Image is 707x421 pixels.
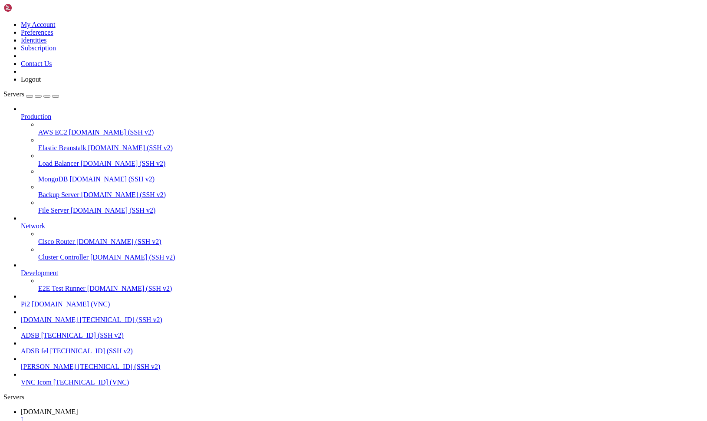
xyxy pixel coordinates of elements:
[38,191,79,198] span: Backup Server
[21,363,76,370] span: [PERSON_NAME]
[38,121,704,136] li: AWS EC2 [DOMAIN_NAME] (SSH v2)
[81,191,166,198] span: [DOMAIN_NAME] (SSH v2)
[32,300,110,308] span: [DOMAIN_NAME] (VNC)
[38,238,75,245] span: Cisco Router
[21,113,51,120] span: Production
[21,222,704,230] a: Network
[41,332,124,339] span: [TECHNICAL_ID] (SSH v2)
[21,324,704,339] li: ADSB [TECHNICAL_ID] (SSH v2)
[38,207,704,214] a: File Server [DOMAIN_NAME] (SSH v2)
[21,378,52,386] span: VNC Icom
[87,285,172,292] span: [DOMAIN_NAME] (SSH v2)
[21,332,704,339] a: ADSB [TECHNICAL_ID] (SSH v2)
[21,105,704,214] li: Production
[69,128,154,136] span: [DOMAIN_NAME] (SSH v2)
[38,152,704,168] li: Load Balancer [DOMAIN_NAME] (SSH v2)
[21,371,704,386] li: VNC Icom [TECHNICAL_ID] (VNC)
[21,355,704,371] li: [PERSON_NAME] [TECHNICAL_ID] (SSH v2)
[21,261,704,293] li: Development
[21,269,58,276] span: Development
[38,144,86,151] span: Elastic Beanstalk
[21,21,56,28] a: My Account
[21,293,704,308] li: Pi2 [DOMAIN_NAME] (VNC)
[38,168,704,183] li: MongoDB [DOMAIN_NAME] (SSH v2)
[38,238,704,246] a: Cisco Router [DOMAIN_NAME] (SSH v2)
[21,222,45,230] span: Network
[21,214,704,261] li: Network
[38,253,704,261] a: Cluster Controller [DOMAIN_NAME] (SSH v2)
[71,207,156,214] span: [DOMAIN_NAME] (SSH v2)
[3,90,59,98] a: Servers
[38,160,704,168] a: Load Balancer [DOMAIN_NAME] (SSH v2)
[21,300,704,308] a: Pi2 [DOMAIN_NAME] (VNC)
[21,378,704,386] a: VNC Icom [TECHNICAL_ID] (VNC)
[38,175,68,183] span: MongoDB
[21,44,56,52] a: Subscription
[21,363,704,371] a: [PERSON_NAME] [TECHNICAL_ID] (SSH v2)
[38,160,79,167] span: Load Balancer
[21,316,704,324] a: [DOMAIN_NAME] [TECHNICAL_ID] (SSH v2)
[38,144,704,152] a: Elastic Beanstalk [DOMAIN_NAME] (SSH v2)
[3,3,53,12] img: Shellngn
[38,183,704,199] li: Backup Server [DOMAIN_NAME] (SSH v2)
[21,113,704,121] a: Production
[50,347,133,355] span: [TECHNICAL_ID] (SSH v2)
[38,277,704,293] li: E2E Test Runner [DOMAIN_NAME] (SSH v2)
[21,76,41,83] a: Logout
[38,199,704,214] li: File Server [DOMAIN_NAME] (SSH v2)
[21,29,53,36] a: Preferences
[38,136,704,152] li: Elastic Beanstalk [DOMAIN_NAME] (SSH v2)
[21,316,78,323] span: [DOMAIN_NAME]
[88,144,173,151] span: [DOMAIN_NAME] (SSH v2)
[38,285,85,292] span: E2E Test Runner
[21,347,49,355] span: ADSB fel
[78,363,160,370] span: [TECHNICAL_ID] (SSH v2)
[90,253,175,261] span: [DOMAIN_NAME] (SSH v2)
[38,230,704,246] li: Cisco Router [DOMAIN_NAME] (SSH v2)
[21,332,39,339] span: ADSB
[38,207,69,214] span: File Server
[38,253,89,261] span: Cluster Controller
[81,160,166,167] span: [DOMAIN_NAME] (SSH v2)
[21,36,47,44] a: Identities
[38,128,704,136] a: AWS EC2 [DOMAIN_NAME] (SSH v2)
[38,246,704,261] li: Cluster Controller [DOMAIN_NAME] (SSH v2)
[38,128,67,136] span: AWS EC2
[21,308,704,324] li: [DOMAIN_NAME] [TECHNICAL_ID] (SSH v2)
[21,60,52,67] a: Contact Us
[53,378,129,386] span: [TECHNICAL_ID] (VNC)
[3,393,704,401] div: Servers
[76,238,161,245] span: [DOMAIN_NAME] (SSH v2)
[21,339,704,355] li: ADSB fel [TECHNICAL_ID] (SSH v2)
[3,90,24,98] span: Servers
[80,316,162,323] span: [TECHNICAL_ID] (SSH v2)
[38,175,704,183] a: MongoDB [DOMAIN_NAME] (SSH v2)
[21,300,30,308] span: Pi2
[21,269,704,277] a: Development
[21,408,78,415] span: [DOMAIN_NAME]
[38,285,704,293] a: E2E Test Runner [DOMAIN_NAME] (SSH v2)
[21,347,704,355] a: ADSB fel [TECHNICAL_ID] (SSH v2)
[69,175,155,183] span: [DOMAIN_NAME] (SSH v2)
[38,191,704,199] a: Backup Server [DOMAIN_NAME] (SSH v2)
